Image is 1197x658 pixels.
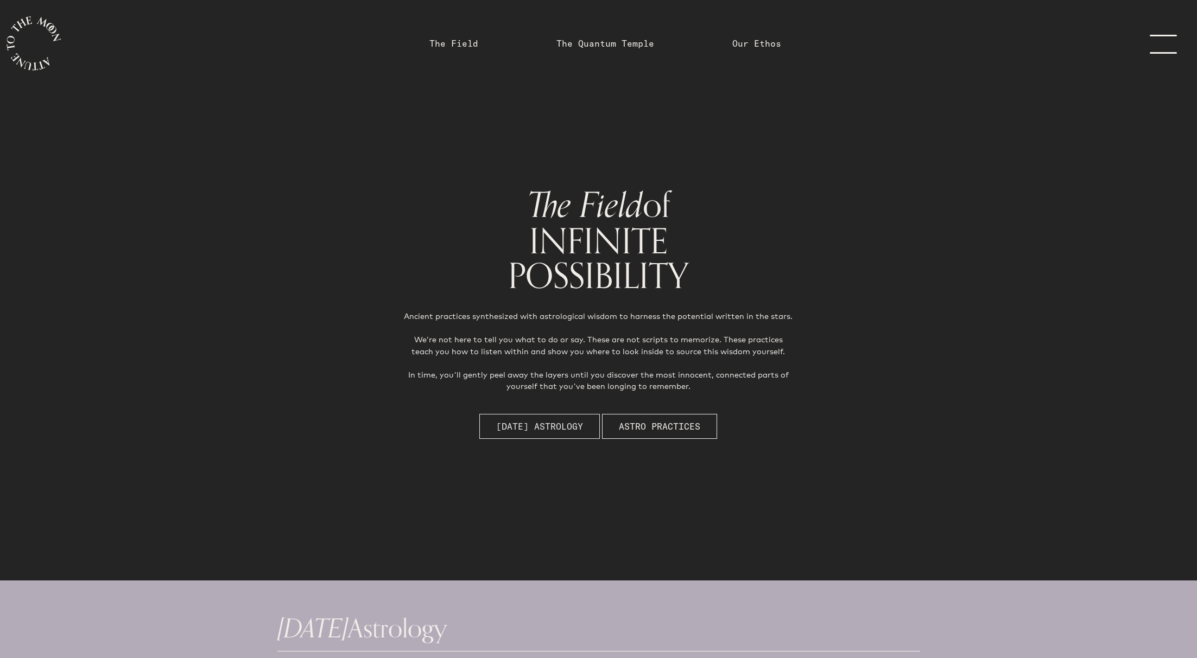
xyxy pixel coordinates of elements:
a: Our Ethos [732,37,781,50]
a: The Quantum Temple [556,37,654,50]
span: [DATE] Astrology [496,420,583,433]
p: Ancient practices synthesized with astrological wisdom to harness the potential written in the st... [404,310,793,392]
span: The Field [527,177,643,234]
h1: of INFINITE POSSIBILITY [387,187,810,293]
span: [DATE] [277,608,348,650]
a: The Field [429,37,478,50]
h1: Astrology [277,615,920,642]
span: Astro Practices [619,420,700,433]
button: [DATE] Astrology [479,414,600,439]
button: Astro Practices [602,414,717,439]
